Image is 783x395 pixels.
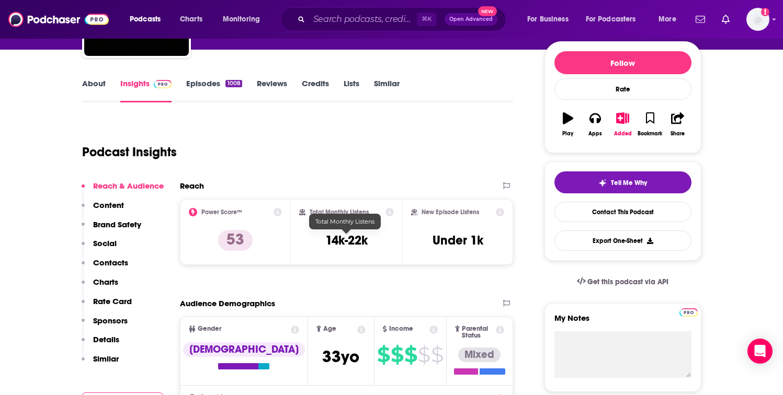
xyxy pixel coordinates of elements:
[718,10,734,28] a: Show notifications dropdown
[122,11,174,28] button: open menu
[218,230,253,251] p: 53
[93,219,141,229] p: Brand Safety
[93,181,164,191] p: Reach & Audience
[93,316,128,326] p: Sponsors
[93,296,132,306] p: Rate Card
[82,316,128,335] button: Sponsors
[417,13,436,26] span: ⌘ K
[322,346,359,367] span: 33 yo
[154,80,172,88] img: Podchaser Pro
[82,144,177,160] h1: Podcast Insights
[201,208,242,216] h2: Power Score™
[404,346,417,363] span: $
[637,106,664,143] button: Bookmark
[215,11,274,28] button: open menu
[614,131,632,137] div: Added
[554,171,691,193] button: tell me why sparkleTell Me Why
[325,233,368,248] h3: 14k-22k
[609,106,636,143] button: Added
[582,106,609,143] button: Apps
[449,17,493,22] span: Open Advanced
[93,354,119,364] p: Similar
[746,8,769,31] button: Show profile menu
[377,346,390,363] span: $
[433,233,483,248] h3: Under 1k
[520,11,582,28] button: open menu
[458,347,501,362] div: Mixed
[746,8,769,31] span: Logged in as mckenziesemrau
[554,202,691,222] a: Contact This Podcast
[223,12,260,27] span: Monitoring
[554,313,691,331] label: My Notes
[93,277,118,287] p: Charts
[180,181,204,191] h2: Reach
[554,106,582,143] button: Play
[310,208,369,216] h2: Total Monthly Listens
[257,78,287,102] a: Reviews
[323,326,336,332] span: Age
[478,6,497,16] span: New
[290,7,516,31] div: Search podcasts, credits, & more...
[82,258,128,277] button: Contacts
[638,131,662,137] div: Bookmark
[445,13,497,26] button: Open AdvancedNew
[579,11,651,28] button: open menu
[82,296,132,316] button: Rate Card
[225,80,242,87] div: 1008
[747,339,773,364] div: Open Intercom Messenger
[309,11,417,28] input: Search podcasts, credits, & more...
[431,346,443,363] span: $
[679,308,698,317] img: Podchaser Pro
[664,106,691,143] button: Share
[671,131,685,137] div: Share
[554,78,691,100] div: Rate
[527,12,569,27] span: For Business
[761,8,769,16] svg: Add a profile image
[418,346,430,363] span: $
[173,11,209,28] a: Charts
[344,78,359,102] a: Lists
[588,131,602,137] div: Apps
[93,258,128,268] p: Contacts
[8,9,109,29] img: Podchaser - Follow, Share and Rate Podcasts
[554,51,691,74] button: Follow
[659,12,676,27] span: More
[186,78,242,102] a: Episodes1008
[389,326,413,332] span: Income
[180,12,202,27] span: Charts
[691,10,709,28] a: Show notifications dropdown
[562,131,573,137] div: Play
[746,8,769,31] img: User Profile
[569,269,677,295] a: Get this podcast via API
[82,181,164,200] button: Reach & Audience
[462,326,494,339] span: Parental Status
[315,218,375,225] span: Total Monthly Listens
[82,238,117,258] button: Social
[611,179,647,187] span: Tell Me Why
[587,277,668,286] span: Get this podcast via API
[120,78,172,102] a: InsightsPodchaser Pro
[93,200,124,210] p: Content
[82,219,141,239] button: Brand Safety
[586,12,636,27] span: For Podcasters
[93,334,119,344] p: Details
[82,200,124,219] button: Content
[374,78,400,102] a: Similar
[554,230,691,251] button: Export One-Sheet
[198,326,221,332] span: Gender
[302,78,329,102] a: Credits
[651,11,689,28] button: open menu
[679,307,698,317] a: Pro website
[391,346,403,363] span: $
[130,12,161,27] span: Podcasts
[422,208,479,216] h2: New Episode Listens
[93,238,117,248] p: Social
[82,277,118,296] button: Charts
[82,78,106,102] a: About
[82,354,119,373] button: Similar
[598,179,607,187] img: tell me why sparkle
[82,334,119,354] button: Details
[180,298,275,308] h2: Audience Demographics
[183,342,305,357] div: [DEMOGRAPHIC_DATA]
